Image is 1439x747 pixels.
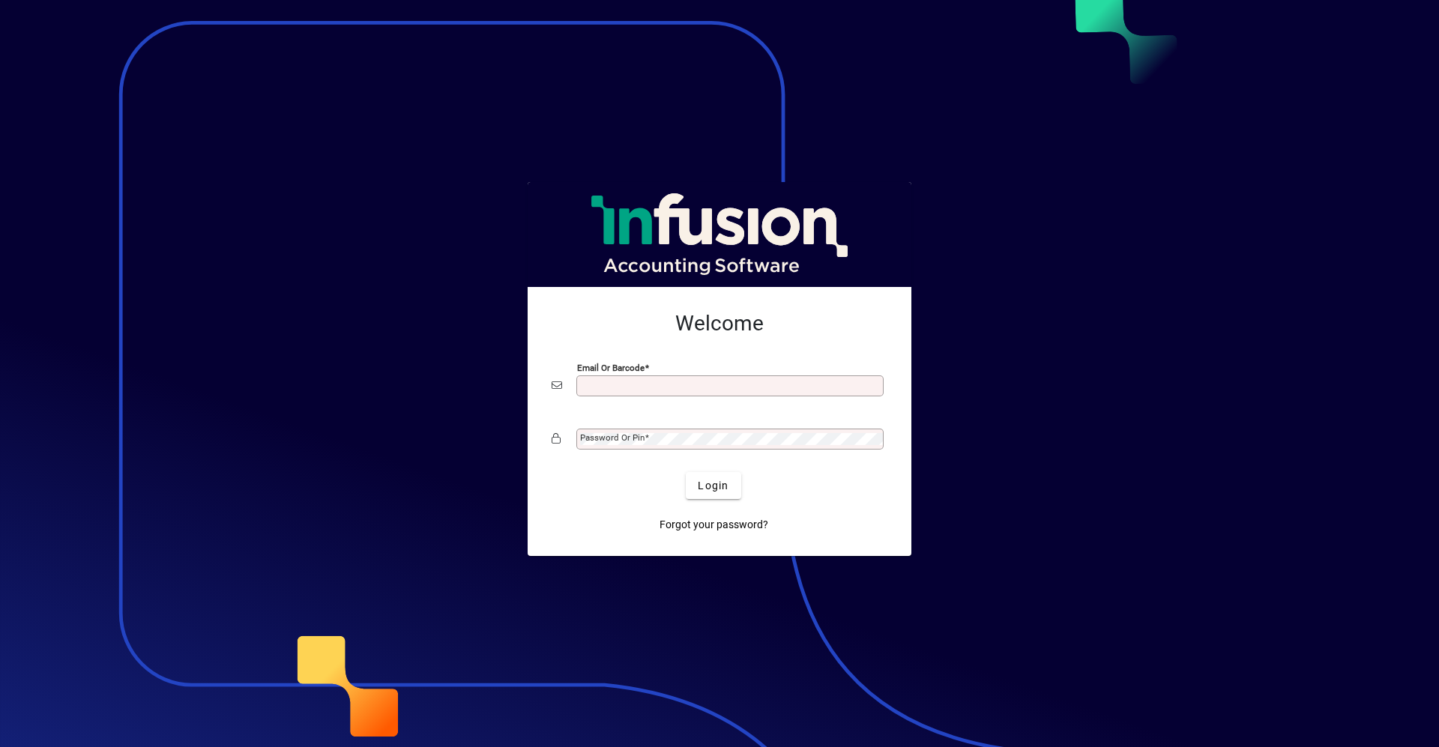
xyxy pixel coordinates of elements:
[698,478,728,494] span: Login
[654,511,774,538] a: Forgot your password?
[552,311,887,336] h2: Welcome
[686,472,740,499] button: Login
[580,432,645,443] mat-label: Password or Pin
[577,363,645,373] mat-label: Email or Barcode
[660,517,768,533] span: Forgot your password?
